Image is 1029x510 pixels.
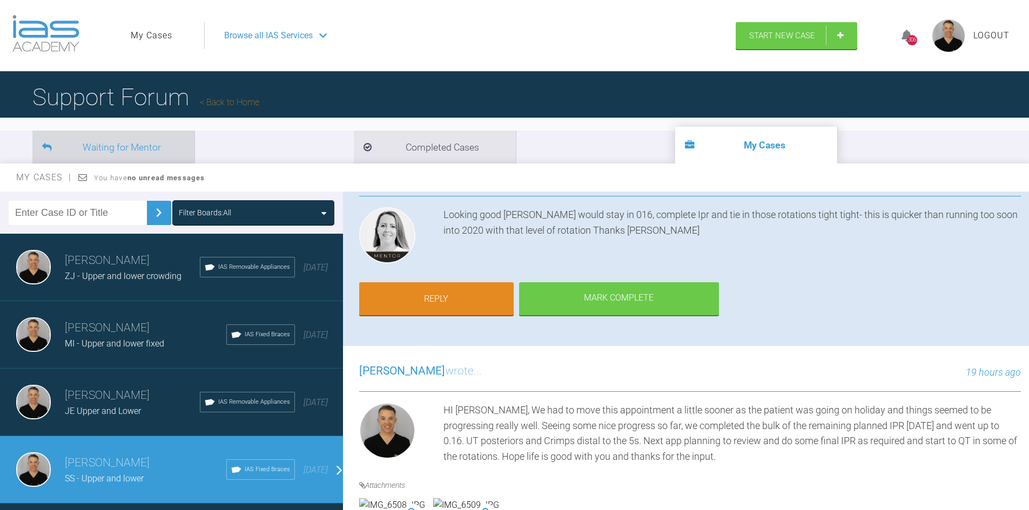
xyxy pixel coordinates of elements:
[359,207,415,263] img: Emma Dougherty
[127,174,205,182] strong: no unread messages
[65,473,144,484] span: SS - Upper and lower
[245,330,290,339] span: IAS Fixed Braces
[9,201,147,225] input: Enter Case ID or Title
[65,386,200,405] h3: [PERSON_NAME]
[65,271,181,281] span: ZJ - Upper and lower crowding
[16,452,51,487] img: Stephen McCrory
[736,22,857,49] a: Start New Case
[200,97,259,107] a: Back to Home
[12,15,79,52] img: logo-light.3e3ef733.png
[65,406,141,416] span: JE Upper and Lower
[966,366,1021,378] span: 19 hours ago
[150,204,167,221] img: chevronRight.28bd32b0.svg
[224,29,313,43] span: Browse all IAS Services
[16,317,51,352] img: Stephen McCrory
[359,479,1021,491] h4: Attachments
[359,362,482,380] h3: wrote...
[179,207,231,219] div: Filter Boards: All
[675,127,837,164] li: My Cases
[304,465,328,475] span: [DATE]
[16,385,51,419] img: Stephen McCrory
[65,251,200,270] h3: [PERSON_NAME]
[65,338,164,349] span: MI - Upper and lower fixed
[359,282,514,316] a: Reply
[245,465,290,474] span: IAS Fixed Braces
[907,35,917,45] div: 306
[16,172,72,182] span: My Cases
[32,131,194,164] li: Waiting for Mentor
[304,330,328,340] span: [DATE]
[32,78,259,116] h1: Support Forum
[218,262,290,272] span: IAS Removable Appliances
[218,397,290,407] span: IAS Removable Appliances
[359,403,415,459] img: Stephen McCrory
[443,207,1021,268] div: Looking good [PERSON_NAME] would stay in 016, complete Ipr and tie in those rotations tight tight...
[304,262,328,273] span: [DATE]
[16,250,51,284] img: Stephen McCrory
[519,282,719,316] div: Mark Complete
[65,319,226,337] h3: [PERSON_NAME]
[131,29,172,43] a: My Cases
[932,19,965,52] img: profile.png
[354,131,516,164] li: Completed Cases
[65,454,226,472] h3: [PERSON_NAME]
[304,397,328,407] span: [DATE]
[94,174,205,182] span: You have
[443,403,1021,465] div: HI [PERSON_NAME], We had to move this appointment a little sooner as the patient was going on hol...
[749,31,815,40] span: Start New Case
[973,29,1010,43] a: Logout
[359,364,445,377] span: [PERSON_NAME]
